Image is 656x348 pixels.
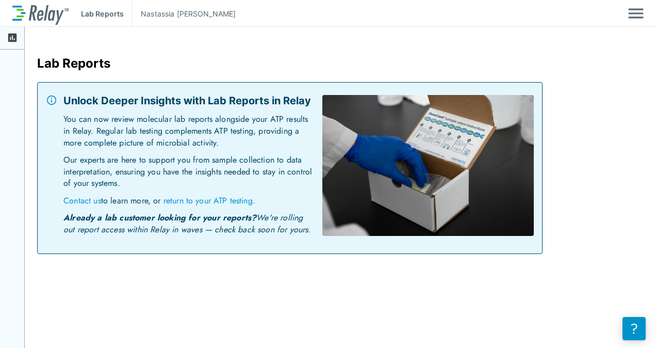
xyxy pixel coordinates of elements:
[141,8,236,19] p: Nastassia [PERSON_NAME]
[63,114,314,154] p: You can now review molecular lab reports alongside your ATP results in Relay. Regular lab testing...
[322,95,534,236] img: Lab Reports Preview
[63,154,314,195] p: Our experts are here to support you from sample collection to data interpretation, ensuring you h...
[628,4,644,23] button: Main menu
[628,4,644,23] img: Drawer Icon
[63,195,101,207] a: Contact us
[63,195,314,212] p: to learn more, or
[622,317,646,340] iframe: Resource center
[81,8,124,19] p: Lab Reports
[163,195,255,207] p: return to your ATP testing.
[63,212,256,224] strong: Already a lab customer looking for your reports?
[63,212,311,235] em: We're rolling out report access within Relay in waves — check back soon for yours.
[63,93,314,108] p: Unlock Deeper Insights with Lab Reports in Relay
[12,3,69,25] img: LuminUltra Relay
